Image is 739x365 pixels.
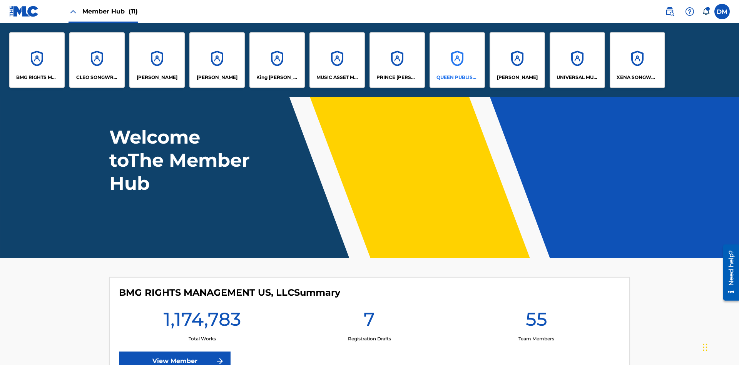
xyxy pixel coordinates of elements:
a: Public Search [662,4,677,19]
iframe: Resource Center [717,241,739,305]
p: PRINCE MCTESTERSON [376,74,418,81]
p: Total Works [189,335,216,342]
a: AccountsMUSIC ASSET MANAGEMENT (MAM) [309,32,365,88]
p: UNIVERSAL MUSIC PUB GROUP [557,74,599,81]
span: Member Hub [82,7,138,16]
h1: 1,174,783 [164,308,241,335]
a: Accounts[PERSON_NAME] [189,32,245,88]
a: AccountsUNIVERSAL MUSIC PUB GROUP [550,32,605,88]
img: help [685,7,694,16]
p: ELVIS COSTELLO [137,74,177,81]
a: Accounts[PERSON_NAME] [129,32,185,88]
p: Team Members [518,335,554,342]
h4: BMG RIGHTS MANAGEMENT US, LLC [119,287,340,298]
p: King McTesterson [256,74,298,81]
img: search [665,7,674,16]
p: XENA SONGWRITER [617,74,659,81]
h1: 55 [526,308,547,335]
p: MUSIC ASSET MANAGEMENT (MAM) [316,74,358,81]
a: AccountsKing [PERSON_NAME] [249,32,305,88]
p: BMG RIGHTS MANAGEMENT US, LLC [16,74,58,81]
span: (11) [129,8,138,15]
p: RONALD MCTESTERSON [497,74,538,81]
div: Drag [703,336,707,359]
img: MLC Logo [9,6,39,17]
a: AccountsBMG RIGHTS MANAGEMENT US, LLC [9,32,65,88]
a: AccountsXENA SONGWRITER [610,32,665,88]
a: AccountsCLEO SONGWRITER [69,32,125,88]
h1: Welcome to The Member Hub [109,126,253,195]
a: AccountsQUEEN PUBLISHA [430,32,485,88]
div: Notifications [702,8,710,15]
iframe: Chat Widget [701,328,739,365]
a: AccountsPRINCE [PERSON_NAME] [369,32,425,88]
div: Help [682,4,697,19]
p: QUEEN PUBLISHA [436,74,478,81]
h1: 7 [364,308,375,335]
div: User Menu [714,4,730,19]
a: Accounts[PERSON_NAME] [490,32,545,88]
p: CLEO SONGWRITER [76,74,118,81]
img: Close [69,7,78,16]
p: Registration Drafts [348,335,391,342]
p: EYAMA MCSINGER [197,74,237,81]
